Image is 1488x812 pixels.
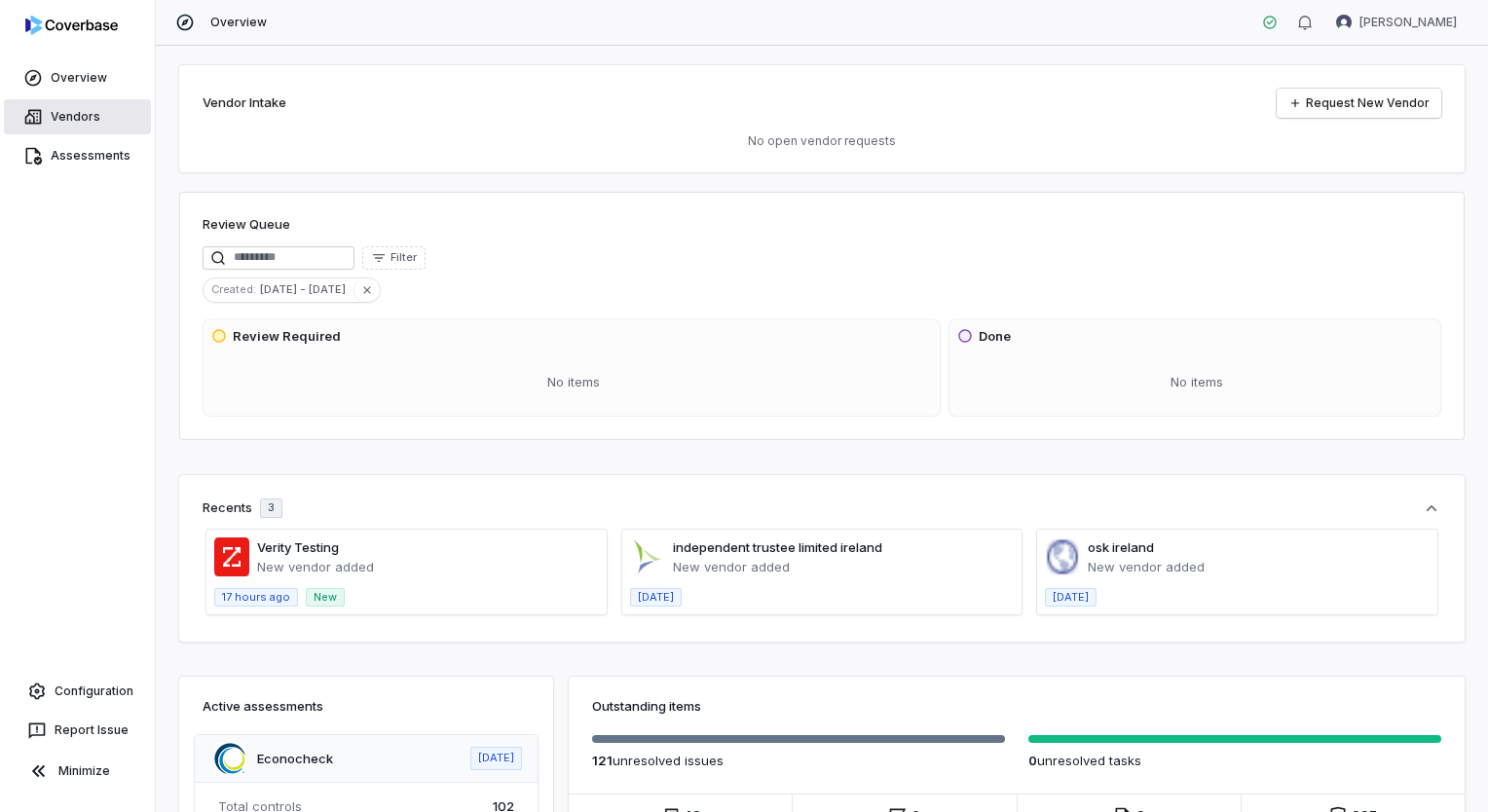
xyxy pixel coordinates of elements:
[979,327,1011,347] h3: Done
[1088,539,1154,555] a: osk ireland
[25,16,118,35] img: logo-D7KZi-bG.svg
[203,133,1441,149] p: No open vendor requests
[1359,15,1457,30] span: [PERSON_NAME]
[204,280,260,298] span: Created :
[592,753,613,768] span: 121
[592,751,1005,770] p: unresolved issue s
[1028,751,1441,770] p: unresolved task s
[362,246,426,270] button: Filter
[268,500,275,515] span: 3
[257,751,333,766] a: Econocheck
[4,138,151,173] a: Assessments
[203,498,1441,518] button: Recents3
[8,674,147,709] a: Configuration
[210,15,267,30] span: Overview
[673,539,882,555] a: independent trustee limited ireland
[1336,15,1352,30] img: Bikash Bagaria avatar
[8,713,147,748] button: Report Issue
[233,327,341,347] h3: Review Required
[211,357,936,408] div: No items
[592,696,1441,716] h3: Outstanding items
[260,280,353,298] span: [DATE] - [DATE]
[257,539,339,555] a: Verity Testing
[957,357,1436,408] div: No items
[391,250,417,265] span: Filter
[4,99,151,134] a: Vendors
[1277,89,1441,118] a: Request New Vendor
[203,696,530,716] h3: Active assessments
[4,60,151,95] a: Overview
[8,752,147,791] button: Minimize
[203,93,286,113] h2: Vendor Intake
[203,498,282,518] div: Recents
[203,215,290,235] h1: Review Queue
[1028,753,1037,768] span: 0
[1324,8,1469,37] button: Bikash Bagaria avatar[PERSON_NAME]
